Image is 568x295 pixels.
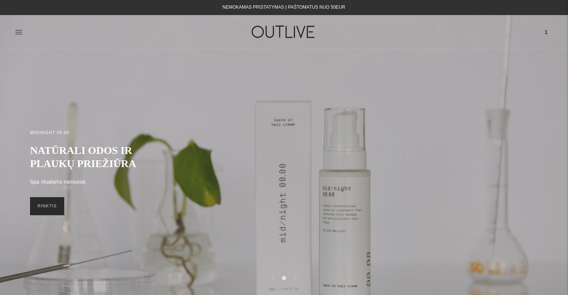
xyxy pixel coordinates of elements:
h2: MID/NIGHT 00.00 [30,129,69,137]
button: Move carousel to slide 2 [282,276,286,280]
div: NEMOKAMAS PRISTATYMAS Į PAŠTOMATUS NUO 50EUR [222,3,345,12]
a: 1 [539,24,553,40]
button: Move carousel to slide 1 [271,275,275,279]
a: RINKTIS [30,197,64,215]
img: OUTLIVE [237,19,331,45]
span: 1 [541,27,551,37]
p: Spa ritualams namuose. [30,178,87,187]
button: Move carousel to slide 3 [293,275,297,279]
h2: NATŪRALI ODOS IR PLAUKŲ PRIEŽIŪRA [30,144,162,170]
